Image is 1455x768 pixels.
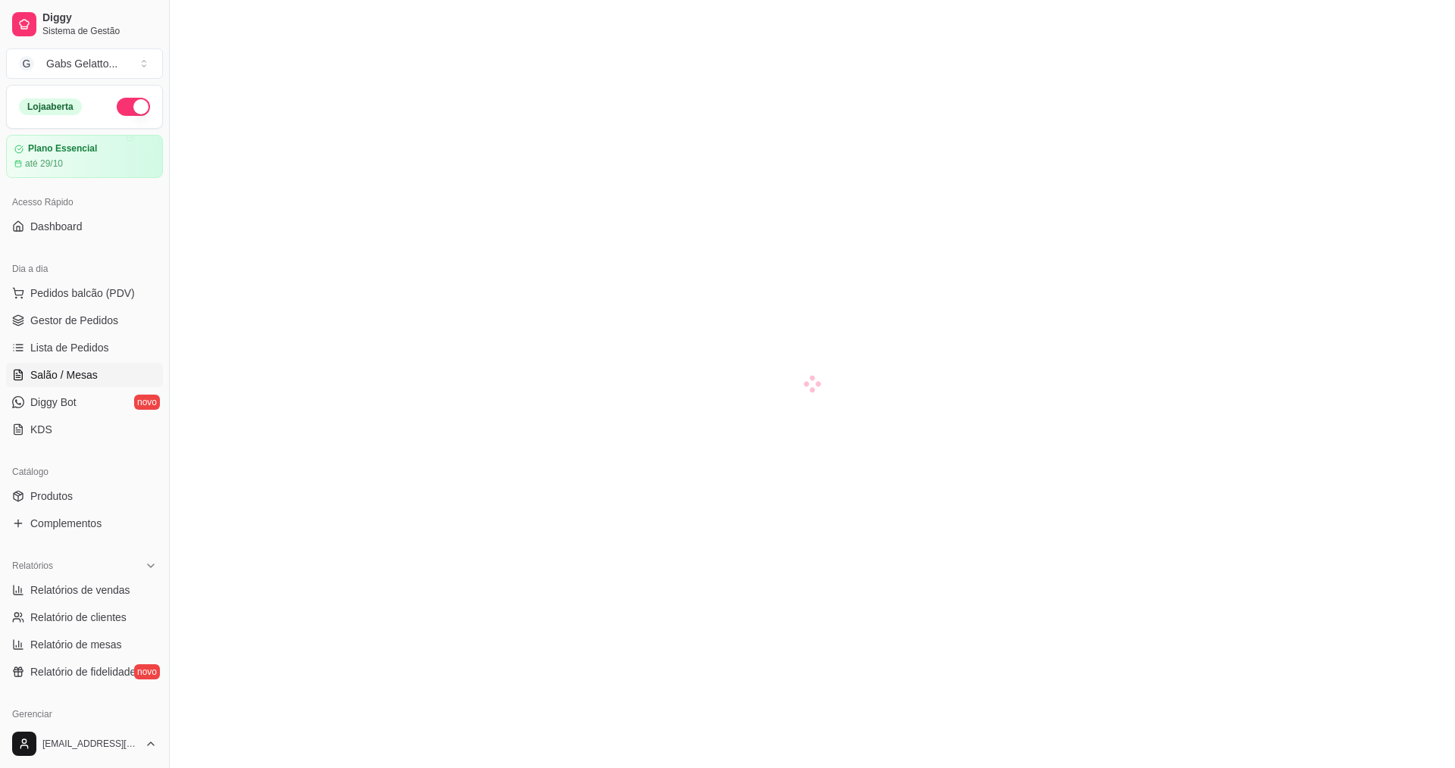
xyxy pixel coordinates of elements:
[30,489,73,504] span: Produtos
[12,560,53,572] span: Relatórios
[30,286,135,301] span: Pedidos balcão (PDV)
[6,417,163,442] a: KDS
[117,98,150,116] button: Alterar Status
[30,367,98,382] span: Salão / Mesas
[30,422,52,437] span: KDS
[6,257,163,281] div: Dia a dia
[30,664,136,679] span: Relatório de fidelidade
[30,637,122,652] span: Relatório de mesas
[6,726,163,762] button: [EMAIL_ADDRESS][DOMAIN_NAME]
[30,516,102,531] span: Complementos
[28,143,97,155] article: Plano Essencial
[6,281,163,305] button: Pedidos balcão (PDV)
[42,25,157,37] span: Sistema de Gestão
[30,582,130,598] span: Relatórios de vendas
[6,702,163,726] div: Gerenciar
[6,460,163,484] div: Catálogo
[30,313,118,328] span: Gestor de Pedidos
[6,632,163,657] a: Relatório de mesas
[42,11,157,25] span: Diggy
[6,511,163,535] a: Complementos
[6,48,163,79] button: Select a team
[6,190,163,214] div: Acesso Rápido
[6,660,163,684] a: Relatório de fidelidadenovo
[6,578,163,602] a: Relatórios de vendas
[42,738,139,750] span: [EMAIL_ADDRESS][DOMAIN_NAME]
[19,56,34,71] span: G
[25,158,63,170] article: até 29/10
[30,219,83,234] span: Dashboard
[6,363,163,387] a: Salão / Mesas
[6,135,163,178] a: Plano Essencialaté 29/10
[6,484,163,508] a: Produtos
[30,610,127,625] span: Relatório de clientes
[6,390,163,414] a: Diggy Botnovo
[30,340,109,355] span: Lista de Pedidos
[19,98,82,115] div: Loja aberta
[6,605,163,629] a: Relatório de clientes
[46,56,117,71] div: Gabs Gelatto ...
[6,336,163,360] a: Lista de Pedidos
[6,308,163,332] a: Gestor de Pedidos
[30,395,77,410] span: Diggy Bot
[6,214,163,239] a: Dashboard
[6,6,163,42] a: DiggySistema de Gestão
